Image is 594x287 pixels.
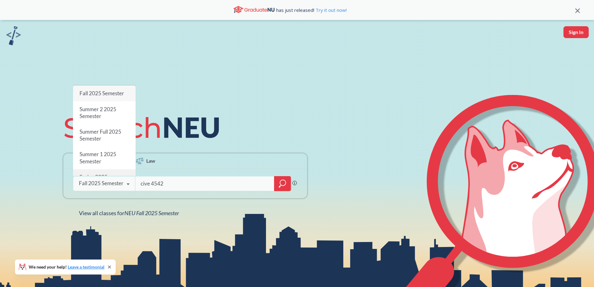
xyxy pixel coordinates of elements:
[79,106,116,119] span: Summer 2 2025 Semester
[140,177,270,190] input: Class, professor, course number, "phrase"
[29,265,104,269] span: We need your help!
[146,157,155,164] span: Law
[68,264,104,270] a: Leave a testimonial
[274,176,291,191] div: magnifying glass
[79,174,107,187] span: Spring 2025 Semester
[279,179,286,188] svg: magnifying glass
[79,210,179,216] span: View all classes for
[79,151,116,164] span: Summer 1 2025 Semester
[314,7,347,13] a: Try it out now!
[79,90,124,96] span: Fall 2025 Semester
[79,180,123,187] div: Fall 2025 Semester
[124,210,179,216] span: NEU Fall 2025 Semester
[276,7,347,13] span: has just released!
[6,26,21,45] img: sandbox logo
[79,128,121,142] span: Summer Full 2025 Semester
[6,26,21,47] a: sandbox logo
[563,26,589,38] button: Sign In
